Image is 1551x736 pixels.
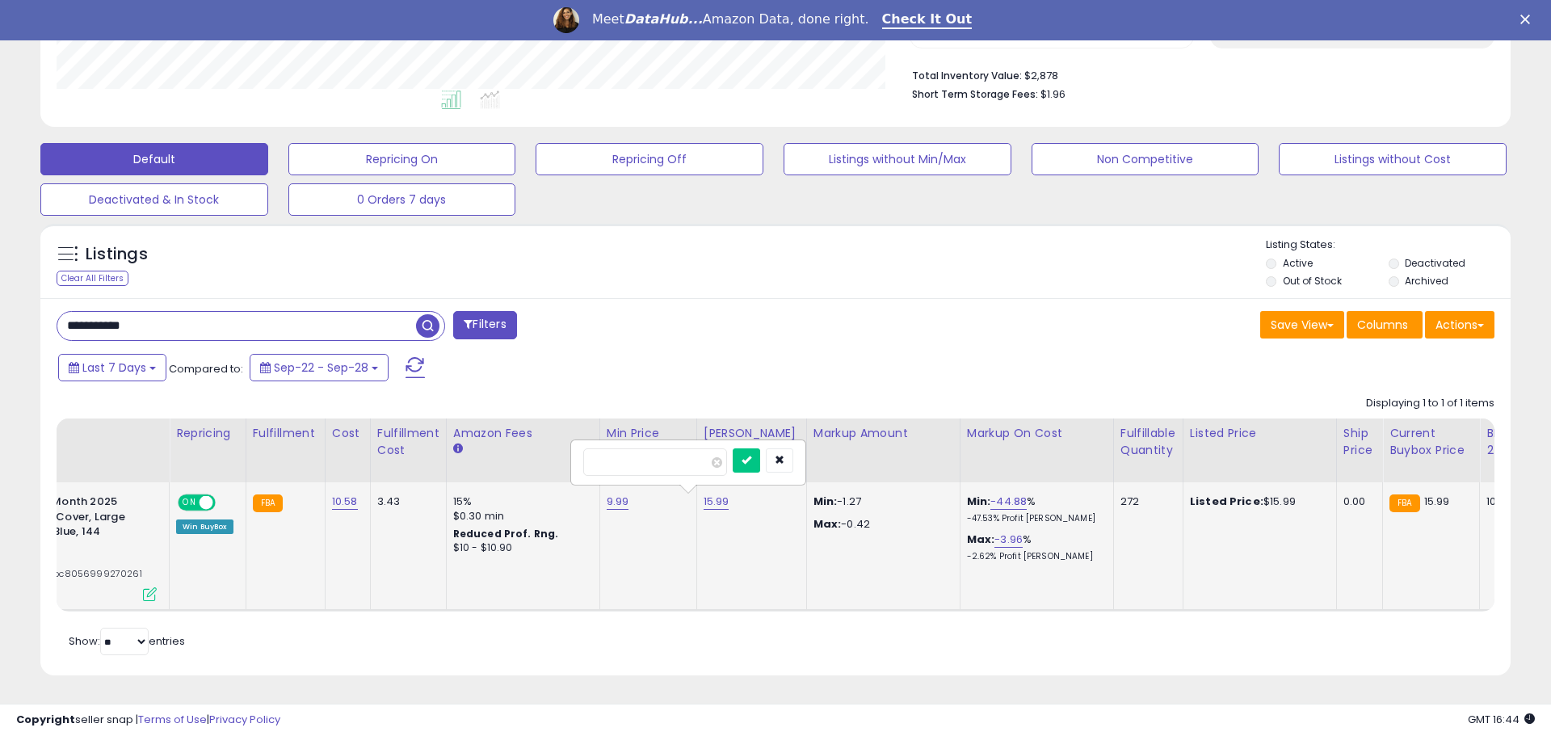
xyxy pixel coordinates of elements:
[1366,396,1494,411] div: Displaying 1 to 1 of 1 items
[1120,494,1171,509] div: 272
[1520,15,1536,24] div: Close
[1343,494,1370,509] div: 0.00
[607,494,629,510] a: 9.99
[553,7,579,33] img: Profile image for Georgie
[592,11,869,27] div: Meet Amazon Data, done right.
[288,143,516,175] button: Repricing On
[82,360,146,376] span: Last 7 Days
[1389,425,1473,459] div: Current Buybox Price
[967,513,1101,524] p: -47.53% Profit [PERSON_NAME]
[453,509,587,524] div: $0.30 min
[607,425,690,442] div: Min Price
[912,87,1038,101] b: Short Term Storage Fees:
[1405,274,1448,288] label: Archived
[16,713,280,728] div: seller snap | |
[377,494,434,509] div: 3.43
[912,69,1022,82] b: Total Inventory Value:
[40,143,268,175] button: Default
[16,712,75,727] strong: Copyright
[704,425,800,442] div: [PERSON_NAME]
[967,551,1101,562] p: -2.62% Profit [PERSON_NAME]
[288,183,516,216] button: 0 Orders 7 days
[169,361,243,376] span: Compared to:
[10,567,142,580] span: | SKU: mbc8056999270261
[1486,494,1540,509] div: 100%
[453,425,593,442] div: Amazon Fees
[274,360,368,376] span: Sep-22 - Sep-28
[58,354,166,381] button: Last 7 Days
[1425,311,1494,339] button: Actions
[1343,425,1376,459] div: Ship Price
[453,541,587,555] div: $10 - $10.90
[1389,494,1419,512] small: FBA
[967,494,991,509] b: Min:
[1266,238,1510,253] p: Listing States:
[813,516,842,532] strong: Max:
[967,494,1101,524] div: %
[40,183,268,216] button: Deactivated & In Stock
[213,496,239,510] span: OFF
[967,532,1101,562] div: %
[967,425,1107,442] div: Markup on Cost
[1120,425,1176,459] div: Fulfillable Quantity
[1357,317,1408,333] span: Columns
[1283,274,1342,288] label: Out of Stock
[813,517,948,532] p: -0.42
[1032,143,1259,175] button: Non Competitive
[994,532,1023,548] a: -3.96
[1279,143,1507,175] button: Listings without Cost
[253,425,318,442] div: Fulfillment
[784,143,1011,175] button: Listings without Min/Max
[176,519,233,534] div: Win BuyBox
[453,494,587,509] div: 15%
[1190,425,1330,442] div: Listed Price
[138,712,207,727] a: Terms of Use
[813,494,948,509] p: -1.27
[624,11,703,27] i: DataHub...
[69,633,185,649] span: Show: entries
[813,425,953,442] div: Markup Amount
[1405,256,1465,270] label: Deactivated
[967,532,995,547] b: Max:
[912,65,1482,84] li: $2,878
[1424,494,1450,509] span: 15.99
[1190,494,1324,509] div: $15.99
[1468,712,1535,727] span: 2025-10-6 16:44 GMT
[253,494,283,512] small: FBA
[86,243,148,266] h5: Listings
[332,425,364,442] div: Cost
[882,11,973,29] a: Check It Out
[453,442,463,456] small: Amazon Fees.
[536,143,763,175] button: Repricing Off
[332,494,358,510] a: 10.58
[250,354,389,381] button: Sep-22 - Sep-28
[176,425,239,442] div: Repricing
[1347,311,1423,339] button: Columns
[179,496,200,510] span: ON
[704,494,729,510] a: 15.99
[960,418,1113,482] th: The percentage added to the cost of goods (COGS) that forms the calculator for Min & Max prices.
[209,712,280,727] a: Privacy Policy
[990,494,1027,510] a: -44.88
[1283,256,1313,270] label: Active
[377,425,439,459] div: Fulfillment Cost
[1040,86,1066,102] span: $1.96
[1260,311,1344,339] button: Save View
[1486,425,1545,459] div: BB Share 24h.
[453,527,559,540] b: Reduced Prof. Rng.
[57,271,128,286] div: Clear All Filters
[813,494,838,509] strong: Min:
[453,311,516,339] button: Filters
[1190,494,1263,509] b: Listed Price:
